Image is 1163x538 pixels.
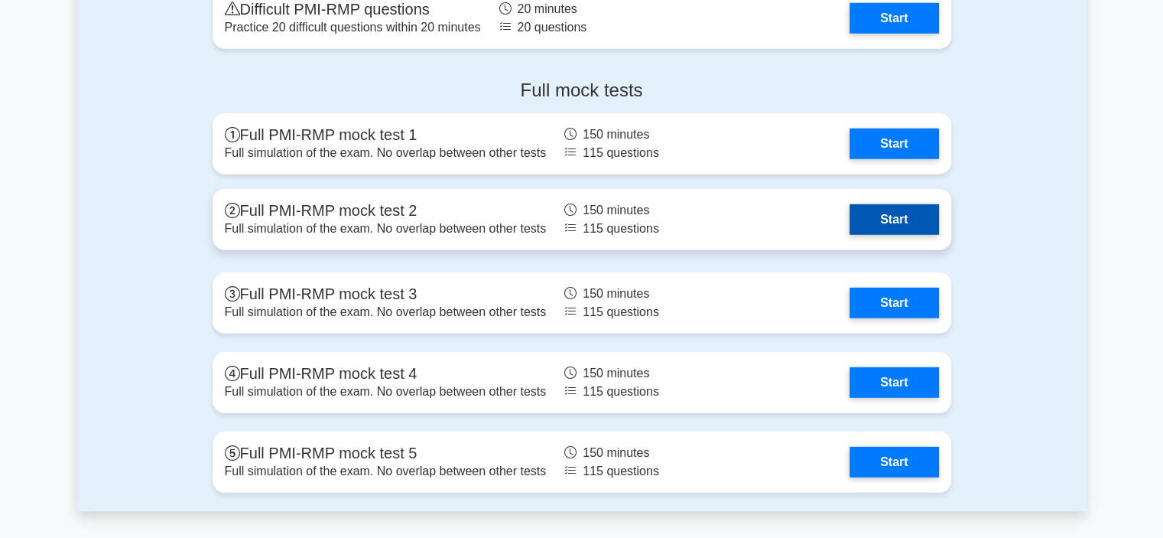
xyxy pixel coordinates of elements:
a: Start [850,288,938,318]
a: Start [850,367,938,398]
a: Start [850,129,938,159]
a: Start [850,3,938,34]
a: Start [850,447,938,478]
a: Start [850,204,938,235]
h4: Full mock tests [213,80,951,102]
